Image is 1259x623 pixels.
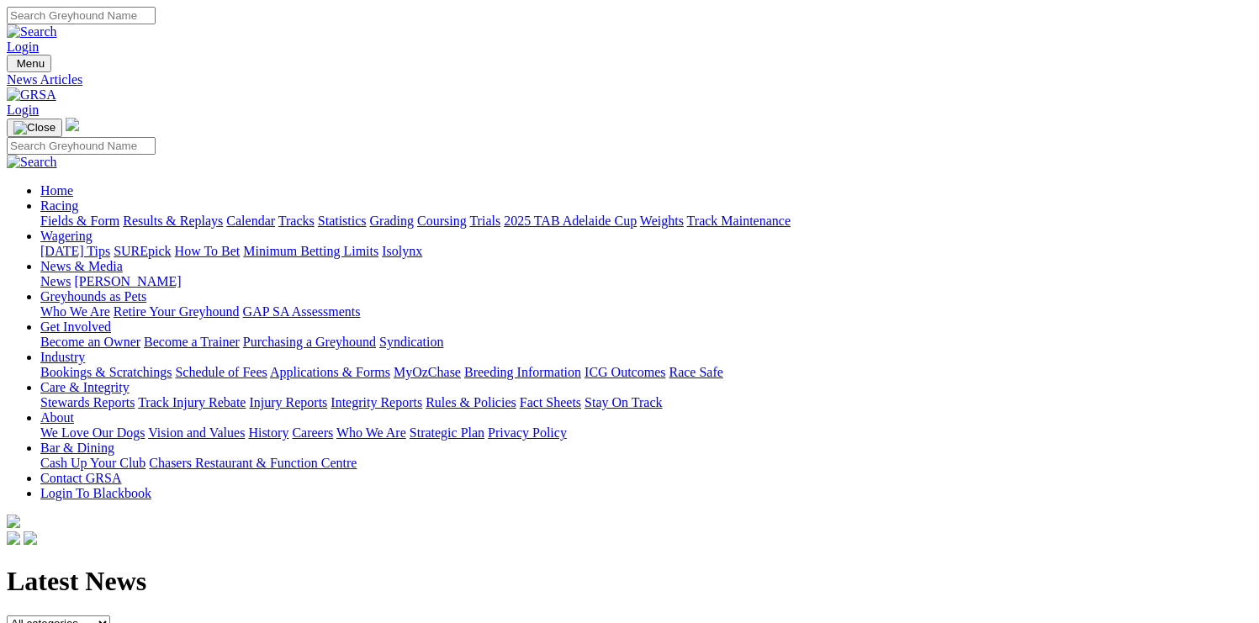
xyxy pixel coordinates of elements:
[66,118,79,131] img: logo-grsa-white.png
[40,214,119,228] a: Fields & Form
[40,274,1252,289] div: News & Media
[74,274,181,288] a: [PERSON_NAME]
[17,57,45,70] span: Menu
[382,244,422,258] a: Isolynx
[7,40,39,54] a: Login
[7,515,20,528] img: logo-grsa-white.png
[40,425,145,440] a: We Love Our Dogs
[40,425,1252,441] div: About
[488,425,567,440] a: Privacy Policy
[7,7,156,24] input: Search
[243,335,376,349] a: Purchasing a Greyhound
[40,486,151,500] a: Login To Blackbook
[24,531,37,545] img: twitter.svg
[640,214,684,228] a: Weights
[175,244,241,258] a: How To Bet
[148,425,245,440] a: Vision and Values
[379,335,443,349] a: Syndication
[7,137,156,155] input: Search
[40,183,73,198] a: Home
[292,425,333,440] a: Careers
[243,304,361,319] a: GAP SA Assessments
[40,319,111,334] a: Get Involved
[40,214,1252,229] div: Racing
[114,304,240,319] a: Retire Your Greyhound
[270,365,390,379] a: Applications & Forms
[40,244,110,258] a: [DATE] Tips
[40,289,146,304] a: Greyhounds as Pets
[7,87,56,103] img: GRSA
[40,335,1252,350] div: Get Involved
[114,244,171,258] a: SUREpick
[175,365,267,379] a: Schedule of Fees
[40,335,140,349] a: Become an Owner
[40,304,110,319] a: Who We Are
[394,365,461,379] a: MyOzChase
[417,214,467,228] a: Coursing
[40,259,123,273] a: News & Media
[7,155,57,170] img: Search
[7,566,1252,597] h1: Latest News
[243,244,378,258] a: Minimum Betting Limits
[40,229,93,243] a: Wagering
[336,425,406,440] a: Who We Are
[520,395,581,409] a: Fact Sheets
[370,214,414,228] a: Grading
[40,244,1252,259] div: Wagering
[318,214,367,228] a: Statistics
[40,304,1252,319] div: Greyhounds as Pets
[585,395,662,409] a: Stay On Track
[249,395,327,409] a: Injury Reports
[7,531,20,545] img: facebook.svg
[40,456,145,470] a: Cash Up Your Club
[7,103,39,117] a: Login
[40,441,114,455] a: Bar & Dining
[40,395,1252,410] div: Care & Integrity
[410,425,484,440] a: Strategic Plan
[144,335,240,349] a: Become a Trainer
[585,365,665,379] a: ICG Outcomes
[248,425,288,440] a: History
[7,119,62,137] button: Toggle navigation
[687,214,791,228] a: Track Maintenance
[7,24,57,40] img: Search
[40,365,1252,380] div: Industry
[149,456,357,470] a: Chasers Restaurant & Function Centre
[7,55,51,72] button: Toggle navigation
[426,395,516,409] a: Rules & Policies
[278,214,315,228] a: Tracks
[40,274,71,288] a: News
[669,365,722,379] a: Race Safe
[40,395,135,409] a: Stewards Reports
[40,410,74,425] a: About
[40,365,172,379] a: Bookings & Scratchings
[469,214,500,228] a: Trials
[13,121,56,135] img: Close
[331,395,422,409] a: Integrity Reports
[40,471,121,485] a: Contact GRSA
[504,214,637,228] a: 2025 TAB Adelaide Cup
[226,214,275,228] a: Calendar
[123,214,223,228] a: Results & Replays
[40,456,1252,471] div: Bar & Dining
[138,395,246,409] a: Track Injury Rebate
[464,365,581,379] a: Breeding Information
[7,72,1252,87] a: News Articles
[40,380,130,394] a: Care & Integrity
[40,198,78,213] a: Racing
[40,350,85,364] a: Industry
